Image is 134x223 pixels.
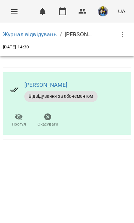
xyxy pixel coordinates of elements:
[24,93,98,100] span: Відвідування за абонементом
[33,111,62,131] button: Скасувати
[4,111,33,131] button: Прогул
[38,121,58,127] span: Скасувати
[3,31,57,38] a: Журнал відвідувань
[24,81,68,88] a: [PERSON_NAME]
[3,44,29,49] span: [DATE] 14:30
[3,30,93,39] nav: breadcrumb
[60,30,62,39] li: /
[12,121,26,127] span: Прогул
[98,6,108,16] img: d1dec607e7f372b62d1bb04098aa4c64.jpeg
[65,30,93,39] p: [PERSON_NAME]
[115,5,128,18] button: UA
[6,3,23,20] button: Menu
[118,7,125,15] span: UA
